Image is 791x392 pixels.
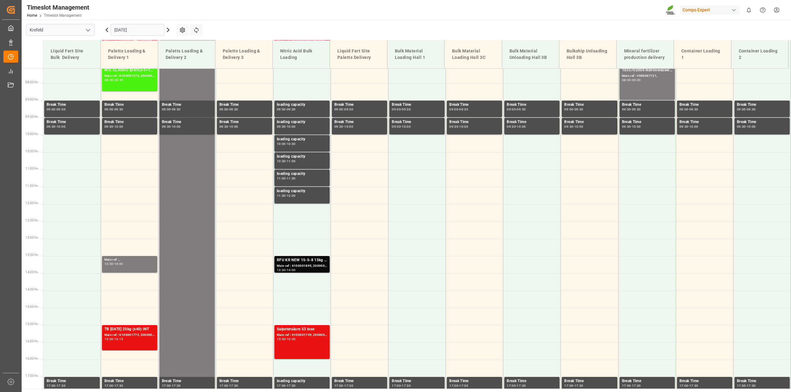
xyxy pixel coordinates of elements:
div: - [516,125,517,128]
div: Main ref : 6100001895, 2000001512 [277,263,327,269]
div: Break Time [47,102,97,108]
span: 09:30 Hr [25,115,38,118]
div: 09:30 [277,125,286,128]
div: 09:00 [679,108,688,111]
div: 09:30 [114,108,123,111]
div: 09:30 [574,108,583,111]
span: 09:00 Hr [25,98,38,101]
div: 17:30 [287,384,296,387]
div: - [228,108,229,111]
div: 17:30 [632,384,641,387]
div: 08:45 [114,79,123,81]
div: 11:30 [277,194,286,197]
div: 09:00 [219,108,228,111]
span: 11:00 Hr [25,167,38,170]
div: TB [DATE] 25kg (x40) INT [104,326,155,332]
div: 10:00 [747,125,756,128]
div: 08:00 [104,79,113,81]
div: 15:30 [104,338,113,340]
div: 10:00 [402,125,411,128]
div: Liquid Fert Site Paletts Delivery [335,45,382,63]
div: 13:30 [277,269,286,271]
div: - [573,125,574,128]
div: Break Time [622,102,672,108]
div: 17:00 [277,384,286,387]
div: 11:00 [287,160,296,163]
div: - [516,108,517,111]
div: 10:00 [277,142,286,145]
div: Container Loading 2 [736,45,784,63]
div: Break Time [679,119,730,125]
div: Break Time [392,378,442,384]
div: - [113,79,114,81]
div: - [228,384,229,387]
div: 10:00 [689,125,698,128]
div: 09:30 [747,108,756,111]
div: 09:30 [564,125,573,128]
div: 09:30 [459,108,468,111]
div: 17:30 [344,384,353,387]
div: Break Time [507,102,557,108]
div: 10:30 [277,160,286,163]
span: 14:00 Hr [25,270,38,274]
div: Compo Expert [680,6,739,14]
div: Break Time [162,378,212,384]
div: Break Time [564,102,615,108]
div: - [286,384,287,387]
div: - [56,125,57,128]
div: Bulk Material Unloading Hall 3B [507,45,554,63]
div: Break Time [507,378,557,384]
div: Break Time [507,119,557,125]
div: 10:00 [632,125,641,128]
div: loading capacity [277,188,327,194]
div: 17:00 [104,384,113,387]
span: 12:00 Hr [25,201,38,205]
div: - [56,108,57,111]
div: loading capacity [277,171,327,177]
div: Break Time [219,119,270,125]
div: 09:30 [402,108,411,111]
div: loading capacity [277,119,327,125]
div: Main ref : , [104,257,155,262]
div: 09:30 [229,108,238,111]
div: 09:30 [737,125,746,128]
div: - [631,125,632,128]
div: Break Time [162,102,212,108]
div: 09:00 [564,108,573,111]
div: - [746,108,747,111]
div: RFU KR NEW 15-5-8 15kg (x60) DE,ATSalpetersäure 53 lose [277,257,327,263]
div: - [113,125,114,128]
div: 09:30 [507,125,516,128]
div: - [516,384,517,387]
div: 09:30 [172,108,181,111]
div: 17:00 [162,384,171,387]
div: - [458,125,459,128]
img: Screenshot%202023-09-29%20at%2010.02.21.png_1712312052.png [666,5,676,15]
div: 1035702000 Natronwasserglas [622,67,672,73]
div: 09:30 [679,125,688,128]
div: - [573,384,574,387]
div: 09:30 [57,108,66,111]
div: Break Time [47,378,97,384]
div: Main ref : 4500007121, [622,73,672,79]
div: - [631,108,632,111]
div: Bulkship Unloading Hall 3B [564,45,611,63]
div: - [688,108,689,111]
div: 17:30 [229,384,238,387]
button: Compo Expert [680,4,742,16]
div: 09:00 [104,108,113,111]
div: Break Time [622,119,672,125]
div: 17:00 [622,384,631,387]
div: - [286,160,287,163]
div: NTC CLASSIC [DATE]+3+TE 600kg BB [104,67,155,73]
div: 09:00 [334,108,343,111]
div: Paletts Loading & Delivery 2 [163,45,210,63]
div: Paletts Loading & Delivery 1 [106,45,153,63]
div: 09:30 [104,125,113,128]
div: 17:00 [47,384,56,387]
div: - [631,79,632,81]
div: 09:00 [622,108,631,111]
div: 09:30 [344,108,353,111]
div: 17:00 [564,384,573,387]
div: loading capacity [277,378,327,384]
